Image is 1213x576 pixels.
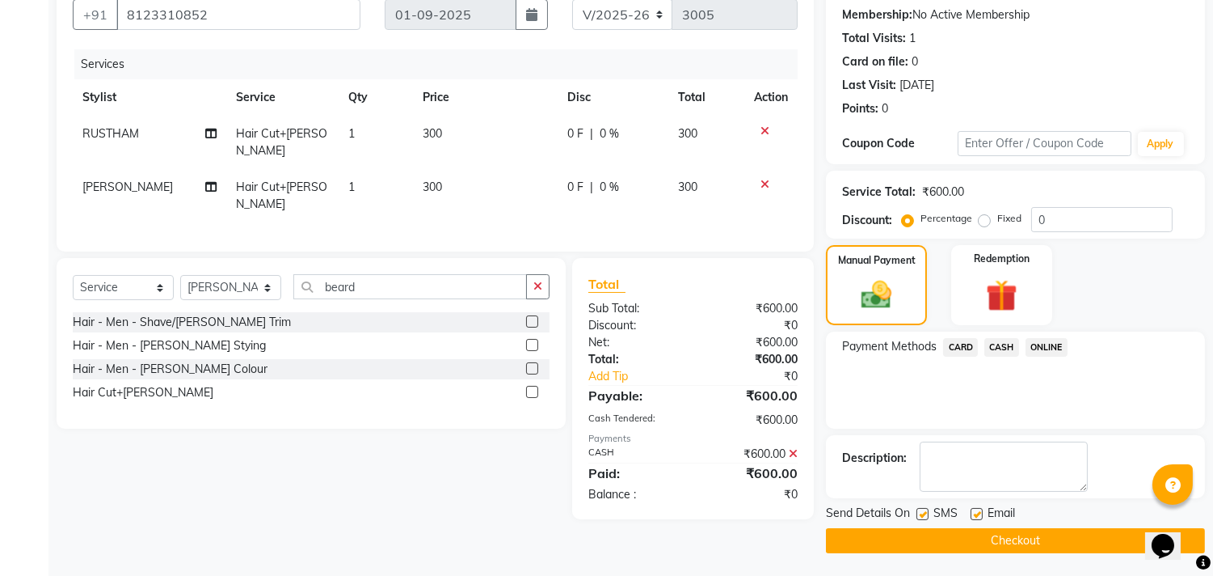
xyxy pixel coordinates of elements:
span: 0 F [567,125,583,142]
div: Last Visit: [842,77,896,94]
th: Qty [339,79,413,116]
span: 1 [348,180,355,194]
div: ₹600.00 [922,184,964,201]
div: ₹600.00 [693,464,811,483]
img: _cash.svg [852,277,900,312]
div: ₹600.00 [693,412,811,429]
div: Membership: [842,6,912,23]
div: [DATE] [899,77,934,94]
div: Payments [588,432,798,446]
th: Stylist [73,79,227,116]
div: 0 [912,53,918,70]
span: Send Details On [826,505,910,525]
div: ₹600.00 [693,300,811,317]
span: RUSTHAM [82,126,139,141]
span: Hair Cut+[PERSON_NAME] [237,126,328,158]
span: SMS [933,505,958,525]
div: Net: [576,334,693,351]
div: Sub Total: [576,300,693,317]
span: Payment Methods [842,338,937,355]
th: Total [669,79,745,116]
span: Total [588,276,625,293]
div: Hair - Men - [PERSON_NAME] Colour [73,361,267,378]
div: Hair Cut+[PERSON_NAME] [73,384,213,401]
div: Balance : [576,486,693,503]
div: Discount: [576,317,693,334]
div: Hair - Men - Shave/[PERSON_NAME] Trim [73,314,291,331]
div: CASH [576,446,693,463]
div: ₹600.00 [693,446,811,463]
div: 0 [882,100,888,117]
div: Cash Tendered: [576,412,693,429]
iframe: chat widget [1145,511,1197,560]
input: Search or Scan [293,274,527,299]
button: Checkout [826,528,1205,553]
div: 1 [909,30,916,47]
div: Discount: [842,212,892,229]
span: Hair Cut+[PERSON_NAME] [237,180,328,211]
span: 300 [423,180,442,194]
span: Email [988,505,1015,525]
th: Action [744,79,798,116]
th: Price [413,79,558,116]
button: Apply [1138,132,1184,156]
span: 300 [423,126,442,141]
div: Points: [842,100,878,117]
label: Redemption [974,252,1030,266]
span: CARD [943,338,978,357]
div: Hair - Men - [PERSON_NAME] Stying [73,337,266,354]
label: Percentage [920,211,972,226]
div: ₹0 [693,486,811,503]
div: Payable: [576,386,693,405]
div: Total: [576,351,693,368]
div: ₹600.00 [693,386,811,405]
span: | [590,125,593,142]
div: Card on file: [842,53,908,70]
div: ₹0 [693,317,811,334]
div: ₹600.00 [693,351,811,368]
th: Disc [558,79,668,116]
div: Services [74,49,810,79]
span: CASH [984,338,1019,357]
div: Total Visits: [842,30,906,47]
div: Coupon Code [842,135,958,152]
span: 0 % [600,125,619,142]
span: [PERSON_NAME] [82,180,173,194]
span: 0 % [600,179,619,196]
label: Fixed [997,211,1021,226]
th: Service [227,79,339,116]
span: | [590,179,593,196]
a: Add Tip [576,368,713,385]
input: Enter Offer / Coupon Code [958,131,1131,156]
div: ₹0 [713,368,811,385]
span: 0 F [567,179,583,196]
span: 300 [679,180,698,194]
div: Description: [842,450,907,467]
span: 1 [348,126,355,141]
div: ₹600.00 [693,334,811,351]
span: ONLINE [1026,338,1068,357]
label: Manual Payment [838,253,916,268]
img: _gift.svg [976,276,1027,316]
div: Service Total: [842,184,916,201]
div: Paid: [576,464,693,483]
div: No Active Membership [842,6,1189,23]
span: 300 [679,126,698,141]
